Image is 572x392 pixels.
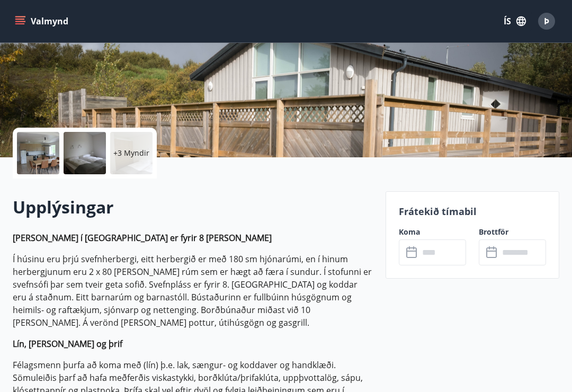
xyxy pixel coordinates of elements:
[13,253,373,329] p: Í húsinu eru þrjú svefnherbergi, eitt herbergið er með 180 sm hjónarúmi, en í hinum herbergjunum ...
[113,148,149,158] p: +3 Myndir
[534,8,559,34] button: Þ
[544,15,549,27] span: Þ
[13,338,122,350] strong: Lín, [PERSON_NAME] og þrif
[399,227,466,237] label: Koma
[13,12,73,31] button: menu
[13,195,373,219] h2: Upplýsingar
[479,227,546,237] label: Brottför
[399,204,546,218] p: Frátekið tímabil
[13,232,272,244] strong: [PERSON_NAME] í [GEOGRAPHIC_DATA] er fyrir 8 [PERSON_NAME]
[498,12,532,31] button: ÍS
